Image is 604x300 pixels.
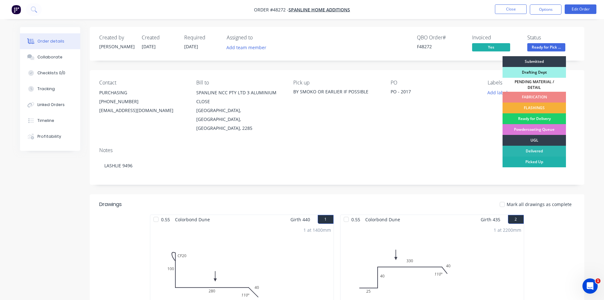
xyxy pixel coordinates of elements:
div: Submitted [503,56,566,67]
div: Created by [99,35,134,41]
div: Picked Up [503,157,566,167]
span: [DATE] [184,43,198,50]
div: FLASHINGS [503,103,566,113]
div: LASHLIE 9496 [99,156,575,175]
div: Invoiced [472,35,520,41]
div: Delivered [503,146,566,157]
button: Add labels [484,88,513,97]
div: Created [142,35,177,41]
div: Profitability [37,134,61,139]
div: PENDING MATERIAL / DETAIL [503,78,566,92]
button: Order details [20,33,80,49]
div: Linked Orders [37,102,65,108]
div: Labels [488,80,575,86]
span: Colorbond Dune [363,215,403,224]
button: Close [495,4,527,14]
div: QBO Order # [417,35,464,41]
div: SPANLINE NCC PTY LTD 3 ALUMINIUM CLOSE[GEOGRAPHIC_DATA], [GEOGRAPHIC_DATA], [GEOGRAPHIC_DATA], 2285 [196,88,283,133]
div: PURCHASING [99,88,186,97]
div: Checklists 0/0 [37,70,65,76]
button: Add team member [223,43,270,52]
button: Timeline [20,113,80,129]
span: Colorbond Dune [172,215,212,224]
button: Collaborate [20,49,80,65]
div: [GEOGRAPHIC_DATA], [GEOGRAPHIC_DATA], [GEOGRAPHIC_DATA], 2285 [196,106,283,133]
div: PO - 2017 [391,88,470,97]
div: Pick up [293,80,380,86]
div: Contact [99,80,186,86]
span: 1 [595,278,601,283]
button: Tracking [20,81,80,97]
div: Drafting Dept [503,67,566,78]
div: Powdercoating Queue [503,124,566,135]
button: Options [530,4,562,15]
div: [PERSON_NAME] [99,43,134,50]
span: Girth 435 [481,215,500,224]
div: 1 at 1400mm [303,227,331,233]
button: 2 [508,215,524,224]
div: Notes [99,147,575,153]
div: Collaborate [37,54,62,60]
div: Status [527,35,575,41]
div: F48272 [417,43,464,50]
span: 0.55 [159,215,172,224]
div: BY SMOKO OR EARLIER IF POSSIBLE [293,88,380,95]
div: PO [391,80,477,86]
div: [EMAIL_ADDRESS][DOMAIN_NAME] [99,106,186,115]
div: PURCHASING[PHONE_NUMBER][EMAIL_ADDRESS][DOMAIN_NAME] [99,88,186,115]
div: Required [184,35,219,41]
div: 1 at 2200mm [494,227,521,233]
div: SPANLINE NCC PTY LTD 3 ALUMINIUM CLOSE [196,88,283,106]
img: Factory [11,5,21,14]
button: Edit Order [565,4,596,14]
div: Order details [37,38,64,44]
a: SPANLINE HOME ADDITIONS [289,7,350,13]
div: Drawings [99,201,122,208]
span: 0.55 [349,215,363,224]
button: Linked Orders [20,97,80,113]
div: UGL [503,135,566,146]
div: Ready for Delivery [503,113,566,124]
span: Ready for Pick ... [527,43,565,51]
div: Timeline [37,118,54,123]
button: Ready for Pick ... [527,43,565,53]
div: Bill to [196,80,283,86]
button: Add team member [227,43,270,52]
div: Tracking [37,86,55,92]
span: [DATE] [142,43,156,50]
button: 1 [318,215,334,224]
span: Yes [472,43,510,51]
button: Checklists 0/0 [20,65,80,81]
span: Girth 440 [290,215,310,224]
div: Assigned to [227,35,290,41]
button: Profitability [20,129,80,144]
iframe: Intercom live chat [582,278,598,294]
div: [PHONE_NUMBER] [99,97,186,106]
span: Order #48272 - [254,7,289,13]
div: FABRICATION [503,92,566,103]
